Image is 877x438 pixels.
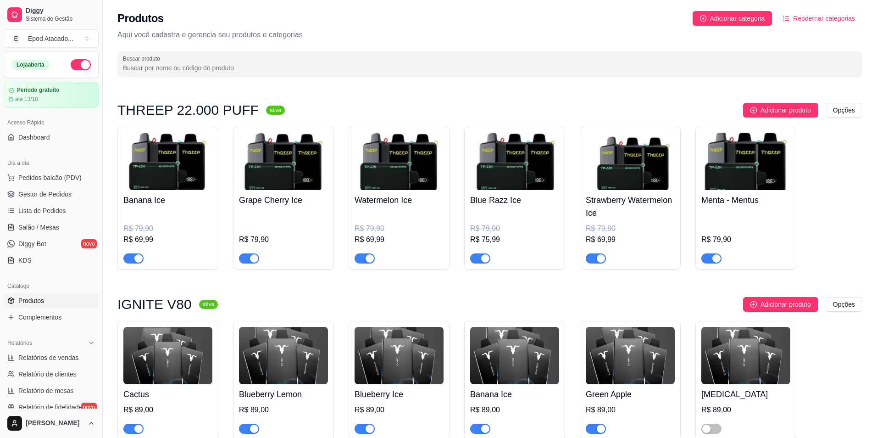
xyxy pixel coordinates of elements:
[18,133,50,142] span: Dashboard
[586,388,675,401] h4: Green Apple
[11,60,50,70] div: Loja aberta
[18,370,77,379] span: Relatório de clientes
[71,59,91,70] button: Alterar Status
[743,297,818,312] button: Adicionar produto
[693,11,772,26] button: Adicionar categoria
[4,310,99,325] a: Complementos
[4,203,99,218] a: Lista de Pedidos
[18,256,32,265] span: KDS
[4,236,99,251] a: Diggy Botnovo
[355,327,444,384] img: product-image
[701,133,790,190] img: product-image
[4,187,99,202] a: Gestor de Pedidos
[239,194,328,207] h4: Grape Cherry Ice
[4,279,99,293] div: Catálogo
[826,103,862,118] button: Opções
[239,234,328,245] div: R$ 79,90
[470,133,559,190] img: product-image
[586,327,675,384] img: product-image
[776,11,862,26] button: Reodernar categorias
[123,63,857,73] input: Buscar produto
[117,299,192,310] h3: IGNITE V80
[470,234,559,245] div: R$ 75,99
[123,55,163,62] label: Buscar produto
[586,194,675,219] h4: Strawberry Watermelon Ice
[26,419,84,427] span: [PERSON_NAME]
[701,404,790,416] div: R$ 89,00
[355,234,444,245] div: R$ 69,99
[18,403,82,412] span: Relatório de fidelidade
[826,297,862,312] button: Opções
[18,386,74,395] span: Relatório de mesas
[586,234,675,245] div: R$ 69,99
[793,13,855,23] span: Reodernar categorias
[701,327,790,384] img: product-image
[123,404,212,416] div: R$ 89,00
[18,206,66,215] span: Lista de Pedidos
[586,133,675,190] img: product-image
[239,388,328,401] h4: Blueberry Lemon
[4,29,99,48] button: Select a team
[470,223,559,234] div: R$ 79,90
[4,4,99,26] a: DiggySistema de Gestão
[4,412,99,434] button: [PERSON_NAME]
[4,293,99,308] a: Produtos
[4,383,99,398] a: Relatório de mesas
[18,313,61,322] span: Complementos
[355,194,444,207] h4: Watermelon Ice
[199,300,218,309] sup: ativa
[355,404,444,416] div: R$ 89,00
[17,87,60,94] article: Período gratuito
[11,34,21,43] span: E
[470,388,559,401] h4: Banana Ice
[833,299,855,309] span: Opções
[4,253,99,268] a: KDS
[26,7,95,15] span: Diggy
[750,107,757,113] span: plus-circle
[26,15,95,22] span: Sistema de Gestão
[4,82,99,108] a: Período gratuitoaté 13/10
[701,194,790,207] h4: Menta - Mentus
[355,133,444,190] img: product-image
[700,15,706,22] span: plus-circle
[4,115,99,130] div: Acesso Rápido
[760,105,811,115] span: Adicionar produto
[470,194,559,207] h4: Blue Razz Ice
[4,367,99,382] a: Relatório de clientes
[18,173,82,182] span: Pedidos balcão (PDV)
[355,223,444,234] div: R$ 79,90
[239,404,328,416] div: R$ 89,00
[470,404,559,416] div: R$ 89,00
[18,223,59,232] span: Salão / Mesas
[4,220,99,235] a: Salão / Mesas
[18,190,72,199] span: Gestor de Pedidos
[123,223,212,234] div: R$ 79,90
[123,194,212,207] h4: Banana Ice
[701,234,790,245] div: R$ 79,90
[18,239,46,248] span: Diggy Bot
[750,301,757,308] span: plus-circle
[123,234,212,245] div: R$ 69,99
[15,95,38,103] article: até 13/10
[18,353,79,362] span: Relatórios de vendas
[4,350,99,365] a: Relatórios de vendas
[7,339,32,347] span: Relatórios
[123,388,212,401] h4: Cactus
[4,170,99,185] button: Pedidos balcão (PDV)
[239,133,328,190] img: product-image
[18,296,44,305] span: Produtos
[123,327,212,384] img: product-image
[470,327,559,384] img: product-image
[123,133,212,190] img: product-image
[4,400,99,415] a: Relatório de fidelidadenovo
[4,130,99,145] a: Dashboard
[833,105,855,115] span: Opções
[710,13,765,23] span: Adicionar categoria
[239,327,328,384] img: product-image
[28,34,73,43] div: Epod Atacado ...
[117,11,164,26] h2: Produtos
[586,404,675,416] div: R$ 89,00
[117,29,862,40] p: Aqui você cadastra e gerencia seu produtos e categorias
[743,103,818,118] button: Adicionar produto
[117,105,259,116] h3: THREEP 22.000 PUFF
